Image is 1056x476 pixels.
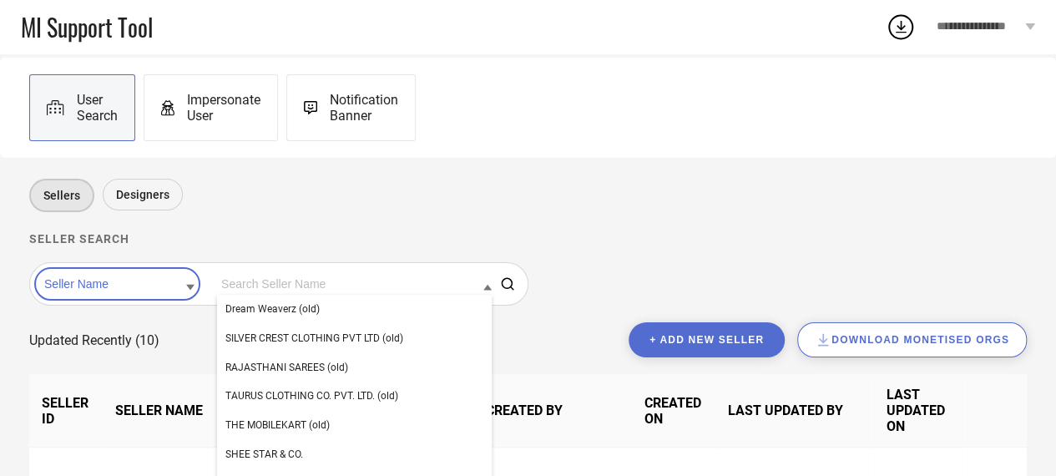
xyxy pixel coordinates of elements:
div: TAURUS CLOTHING CO. PVT. LTD. (old) [217,382,492,410]
span: MI Support Tool [21,10,153,44]
span: User Search [77,92,118,124]
span: Sellers [43,189,80,202]
span: Designers [116,188,169,201]
div: Open download list [886,12,916,42]
div: SHEE STAR & CO. [217,440,492,468]
th: LAST UPDATED BY [715,374,874,448]
th: SELLER ID [29,374,102,448]
span: SHEE STAR & CO. [225,448,303,460]
div: THE MOBILEKART (old) [217,411,492,439]
span: Notification Banner [330,92,398,124]
th: CREATED BY [473,374,632,448]
span: Updated Recently (10) [29,332,159,348]
span: Impersonate User [187,92,260,124]
th: LAST UPDATED ON [874,374,962,448]
span: TAURUS CLOTHING CO. PVT. LTD. (old) [225,390,398,402]
button: Download Monetised Orgs [797,322,1027,357]
th: SELLER NAME [102,374,265,448]
th: CREATED ON [632,374,715,448]
h1: Seller search [29,232,1027,246]
div: RAJASTHANI SAREES (old) [217,353,492,382]
button: + Add new seller [629,322,785,357]
span: SILVER CREST CLOTHING PVT LTD (old) [225,332,403,344]
div: SILVER CREST CLOTHING PVT LTD (old) [217,324,492,352]
div: Dream Weaverz (old) [217,295,492,323]
span: RAJASTHANI SAREES (old) [225,362,348,373]
input: Search Seller Name [217,273,492,295]
span: THE MOBILEKART (old) [225,419,330,431]
div: Download Monetised Orgs [815,332,1009,348]
span: Dream Weaverz (old) [225,303,320,315]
